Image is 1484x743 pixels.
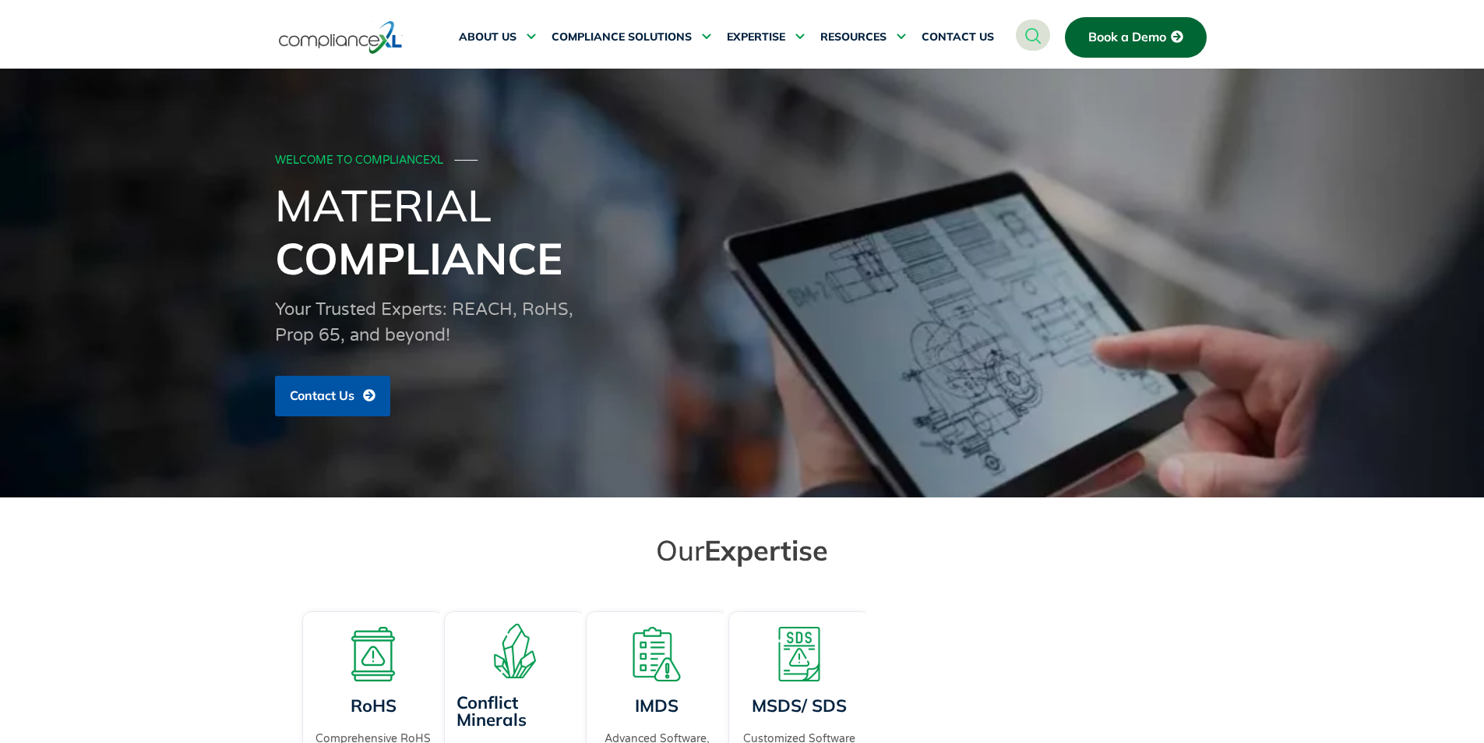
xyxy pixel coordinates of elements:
[1016,19,1050,51] a: navsearch-button
[727,19,805,56] a: EXPERTISE
[704,532,828,568] span: Expertise
[727,30,785,44] span: EXPERTISE
[1088,30,1166,44] span: Book a Demo
[459,30,516,44] span: ABOUT US
[820,19,906,56] a: RESOURCES
[820,30,887,44] span: RESOURCES
[275,299,573,345] span: Your Trusted Experts: REACH, RoHS, Prop 65, and beyond!
[459,19,536,56] a: ABOUT US
[290,389,354,403] span: Contact Us
[635,695,679,716] a: IMDS
[275,231,562,285] span: Compliance
[752,695,847,716] a: MSDS/ SDS
[279,19,403,55] img: logo-one.svg
[456,692,527,731] a: Conflict Minerals
[772,627,827,681] img: A warning board with SDS displaying
[275,179,1210,285] h1: Material
[1065,17,1207,58] a: Book a Demo
[346,627,400,681] img: A board with a warning sign
[488,624,542,678] img: A representation of minerals
[552,19,711,56] a: COMPLIANCE SOLUTIONS
[350,695,396,716] a: RoHS
[275,376,390,416] a: Contact Us
[922,30,994,44] span: CONTACT US
[455,154,478,167] span: ───
[922,19,994,56] a: CONTACT US
[629,627,684,681] img: A list board with a warning
[275,154,1205,168] div: WELCOME TO COMPLIANCEXL
[306,532,1179,568] h2: Our
[552,30,692,44] span: COMPLIANCE SOLUTIONS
